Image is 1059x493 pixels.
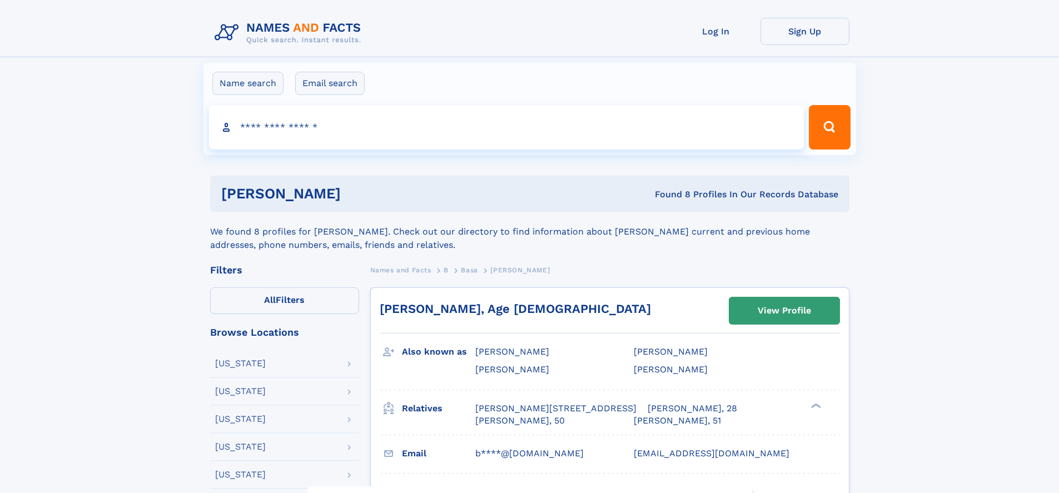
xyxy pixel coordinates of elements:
[808,402,822,409] div: ❯
[215,470,266,479] div: [US_STATE]
[634,346,708,357] span: [PERSON_NAME]
[634,364,708,375] span: [PERSON_NAME]
[210,212,849,252] div: We found 8 profiles for [PERSON_NAME]. Check out our directory to find information about [PERSON_...
[648,402,737,415] a: [PERSON_NAME], 28
[264,295,276,305] span: All
[444,266,449,274] span: B
[402,342,475,361] h3: Also known as
[758,298,811,323] div: View Profile
[490,266,550,274] span: [PERSON_NAME]
[402,444,475,463] h3: Email
[634,415,721,427] a: [PERSON_NAME], 51
[215,415,266,424] div: [US_STATE]
[210,287,359,314] label: Filters
[209,105,804,150] input: search input
[212,72,284,95] label: Name search
[809,105,850,150] button: Search Button
[672,18,760,45] a: Log In
[215,359,266,368] div: [US_STATE]
[215,442,266,451] div: [US_STATE]
[370,263,431,277] a: Names and Facts
[380,302,651,316] a: [PERSON_NAME], Age [DEMOGRAPHIC_DATA]
[760,18,849,45] a: Sign Up
[634,448,789,459] span: [EMAIL_ADDRESS][DOMAIN_NAME]
[210,18,370,48] img: Logo Names and Facts
[475,415,565,427] a: [PERSON_NAME], 50
[210,327,359,337] div: Browse Locations
[221,187,498,201] h1: [PERSON_NAME]
[295,72,365,95] label: Email search
[215,387,266,396] div: [US_STATE]
[402,399,475,418] h3: Relatives
[475,346,549,357] span: [PERSON_NAME]
[461,266,478,274] span: Basa
[475,364,549,375] span: [PERSON_NAME]
[210,265,359,275] div: Filters
[498,188,838,201] div: Found 8 Profiles In Our Records Database
[461,263,478,277] a: Basa
[444,263,449,277] a: B
[475,402,637,415] a: [PERSON_NAME][STREET_ADDRESS]
[729,297,839,324] a: View Profile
